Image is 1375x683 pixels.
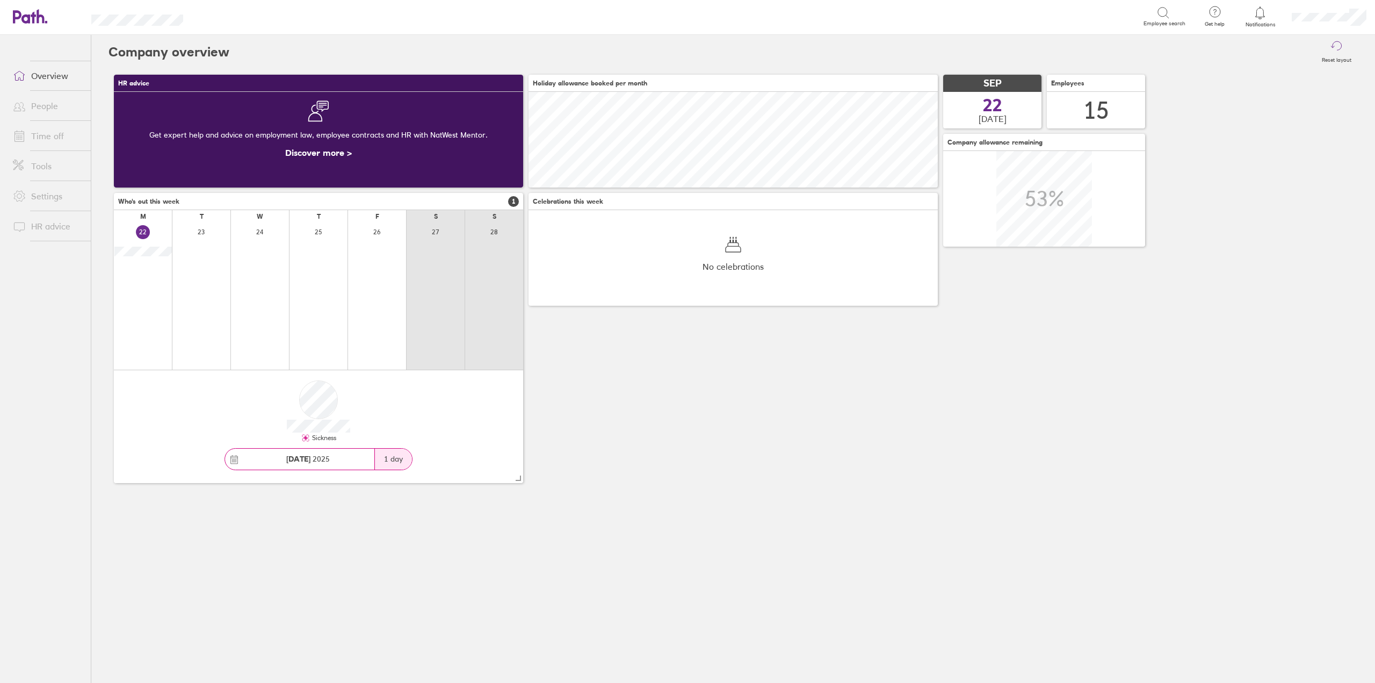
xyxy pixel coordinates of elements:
a: Time off [4,125,91,147]
span: 1 [508,196,519,207]
div: Sickness [310,434,336,442]
div: T [200,213,204,220]
span: Notifications [1243,21,1278,28]
label: Reset layout [1315,54,1358,63]
div: W [257,213,263,220]
a: HR advice [4,215,91,237]
span: SEP [983,78,1002,89]
strong: [DATE] [286,454,310,464]
div: 1 day [374,449,412,470]
span: No celebrations [703,262,764,271]
span: [DATE] [979,114,1007,124]
span: HR advice [118,80,149,87]
span: 22 [983,97,1002,114]
span: Employee search [1144,20,1185,27]
span: Celebrations this week [533,198,603,205]
a: Notifications [1243,5,1278,28]
div: Search [212,11,240,21]
div: S [493,213,496,220]
span: Holiday allowance booked per month [533,80,647,87]
a: Tools [4,155,91,177]
span: Employees [1051,80,1084,87]
a: Discover more > [285,147,352,158]
span: Who's out this week [118,198,179,205]
div: 15 [1083,97,1109,124]
a: People [4,95,91,117]
div: S [434,213,438,220]
a: Overview [4,65,91,87]
span: Get help [1197,21,1232,27]
div: T [317,213,321,220]
div: Get expert help and advice on employment law, employee contracts and HR with NatWest Mentor. [122,122,515,148]
a: Settings [4,185,91,207]
h2: Company overview [108,35,229,69]
div: M [140,213,146,220]
span: Company allowance remaining [947,139,1043,146]
button: Reset layout [1315,35,1358,69]
div: F [375,213,379,220]
span: 2025 [286,455,330,463]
